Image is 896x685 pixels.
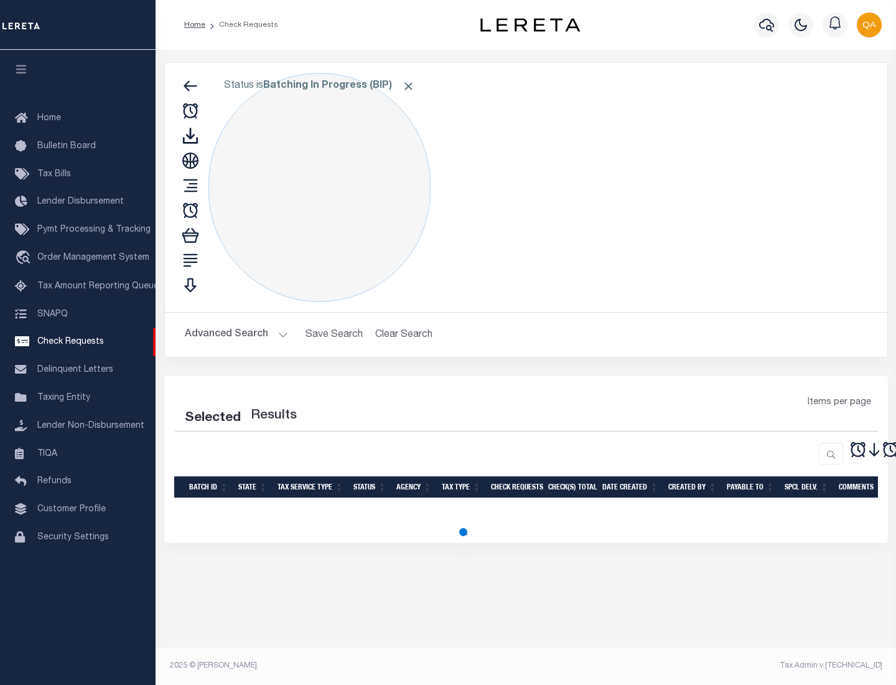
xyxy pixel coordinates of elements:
[486,476,543,498] th: Check Requests
[37,449,57,458] span: TIQA
[348,476,391,498] th: Status
[402,80,415,93] span: Click to Remove
[37,477,72,486] span: Refunds
[161,660,526,671] div: 2025 © [PERSON_NAME].
[437,476,486,498] th: Tax Type
[37,366,113,374] span: Delinquent Letters
[37,309,68,318] span: SNAPQ
[857,12,882,37] img: svg+xml;base64,PHN2ZyB4bWxucz0iaHR0cDovL3d3dy53My5vcmcvMjAwMC9zdmciIHBvaW50ZXItZXZlbnRzPSJub25lIi...
[37,170,71,179] span: Tax Bills
[597,476,663,498] th: Date Created
[663,476,722,498] th: Created By
[37,114,61,123] span: Home
[37,225,151,234] span: Pymt Processing & Tracking
[543,476,597,498] th: Check(s) Total
[722,476,780,498] th: Payable To
[251,406,297,426] label: Results
[480,18,580,32] img: logo-dark.svg
[808,396,871,410] span: Items per page
[535,660,882,671] div: Tax Admin v.[TECHNICAL_ID]
[780,476,834,498] th: Spcl Delv.
[185,323,288,347] button: Advanced Search
[391,476,437,498] th: Agency
[37,422,144,430] span: Lender Non-Disbursement
[205,19,278,31] li: Check Requests
[37,505,106,514] span: Customer Profile
[185,409,241,428] div: Selected
[298,323,370,347] button: Save Search
[37,142,96,151] span: Bulletin Board
[37,338,104,346] span: Check Requests
[370,323,438,347] button: Clear Search
[184,21,205,29] a: Home
[273,476,348,498] th: Tax Service Type
[263,81,415,91] b: Batching In Progress (BIP)
[37,282,159,291] span: Tax Amount Reporting Queue
[37,394,90,402] span: Taxing Entity
[184,476,233,498] th: Batch Id
[37,197,124,206] span: Lender Disbursement
[834,476,890,498] th: Comments
[37,533,109,542] span: Security Settings
[208,73,431,302] div: Click to Edit
[37,253,149,262] span: Order Management System
[233,476,273,498] th: State
[15,250,35,267] i: travel_explore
